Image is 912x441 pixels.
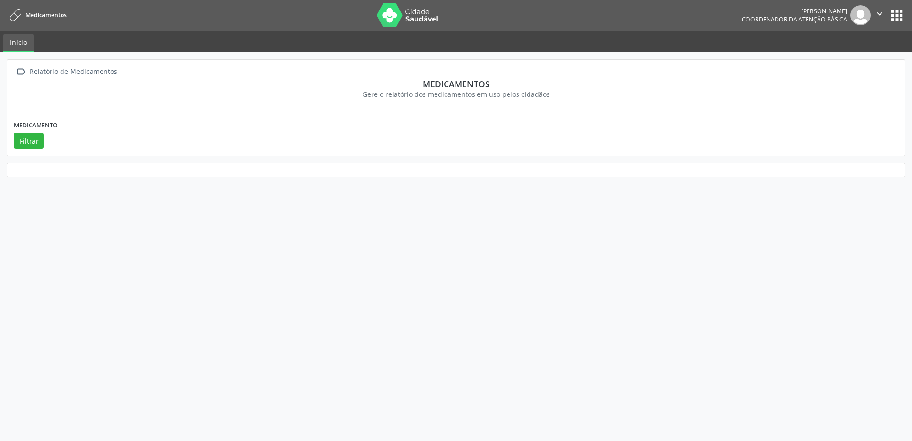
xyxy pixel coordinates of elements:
[3,34,34,52] a: Início
[14,118,58,133] label: Medicamento
[25,11,67,19] span: Medicamentos
[14,79,898,89] div: Medicamentos
[871,5,889,25] button: 
[874,9,885,19] i: 
[889,7,905,24] button: apps
[14,65,28,79] i: 
[742,15,847,23] span: Coordenador da Atenção Básica
[14,89,898,99] div: Gere o relatório dos medicamentos em uso pelos cidadãos
[28,65,119,79] div: Relatório de Medicamentos
[742,7,847,15] div: [PERSON_NAME]
[14,65,119,79] a:  Relatório de Medicamentos
[850,5,871,25] img: img
[14,133,44,149] button: Filtrar
[7,7,67,23] a: Medicamentos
